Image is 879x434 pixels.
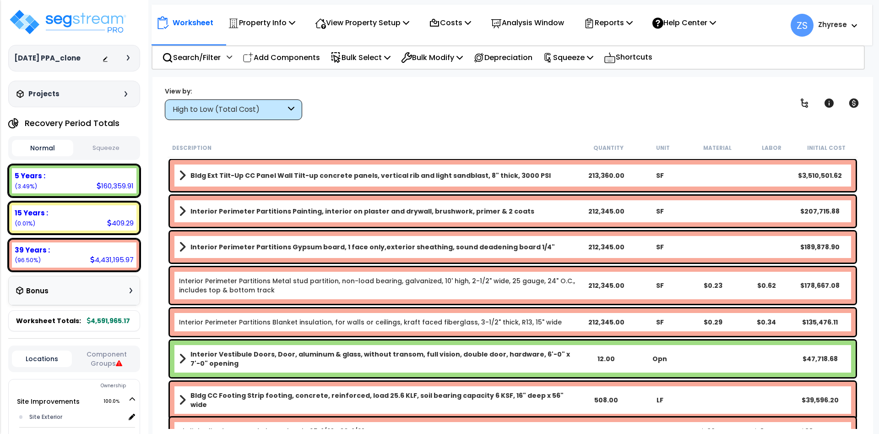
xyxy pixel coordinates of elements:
[791,14,814,37] span: ZS
[686,281,740,290] div: $0.23
[633,318,687,327] div: SF
[584,16,633,29] p: Reports
[315,16,409,29] p: View Property Setup
[599,46,657,69] div: Shortcuts
[580,354,633,363] div: 12.00
[604,51,652,64] p: Shortcuts
[165,87,302,96] div: View by:
[818,20,847,29] b: Zhyrese
[243,51,320,64] p: Add Components
[15,182,37,190] small: 3.4921848067937327%
[28,89,60,99] h3: Projects
[15,245,50,255] b: 39 Years :
[652,16,716,29] p: Help Center
[162,51,221,64] p: Search/Filter
[793,396,847,405] div: $39,596.20
[173,16,213,29] p: Worksheet
[793,171,847,180] div: $3,510,501.62
[703,144,732,152] small: Material
[468,47,537,68] div: Depreciation
[179,318,562,327] a: Individual Item
[179,391,580,409] a: Assembly Title
[107,218,134,228] div: 409.29
[580,242,633,252] div: 212,345.00
[15,256,41,264] small: 96.49890201584434%
[633,242,687,252] div: SF
[172,144,212,152] small: Description
[103,396,128,407] span: 100.0%
[762,144,781,152] small: Labor
[740,281,793,290] div: $0.62
[238,47,325,68] div: Add Components
[12,351,72,367] button: Locations
[26,287,49,295] h3: Bonus
[179,169,580,182] a: Assembly Title
[15,171,45,181] b: 5 Years :
[633,281,687,290] div: SF
[633,171,687,180] div: SF
[580,318,633,327] div: 212,345.00
[580,171,633,180] div: 213,360.00
[543,51,593,64] p: Squeeze
[593,144,624,152] small: Quantity
[15,208,48,218] b: 15 Years :
[76,349,136,368] button: Component Groups
[580,207,633,216] div: 212,345.00
[429,16,471,29] p: Costs
[580,281,633,290] div: 212,345.00
[190,171,551,180] b: Bldg Ext Tilt-Up CC Panel Wall Tilt-up concrete panels, vertical rib and light sandblast, 8" thic...
[491,16,564,29] p: Analysis Window
[580,396,633,405] div: 508.00
[633,396,687,405] div: LF
[190,391,580,409] b: Bldg CC Footing Strip footing, concrete, reinforced, load 25.6 KLF, soil bearing capacity 6 KSF, ...
[179,350,580,368] a: Assembly Title
[16,316,81,325] span: Worksheet Totals:
[190,207,534,216] b: Interior Perimeter Partitions Painting, interior on plaster and drywall, brushwork, primer & 2 coats
[179,276,580,295] a: Individual Item
[12,140,73,156] button: Normal
[179,241,580,253] a: Assembly Title
[793,318,847,327] div: $135,476.11
[87,316,130,325] b: 4,591,965.17
[97,181,134,191] div: 160,359.91
[228,16,295,29] p: Property Info
[173,104,286,115] div: High to Low (Total Cost)
[27,412,125,423] div: Site Exterior
[190,350,580,368] b: Interior Vestibule Doors, Door, aluminum & glass, without transom, full vision, double door, hard...
[179,205,580,218] a: Assembly Title
[15,220,35,227] small: 0.008913177361926724%
[90,255,134,264] div: 4,431,195.97
[76,140,137,156] button: Squeeze
[14,54,81,63] h3: [DATE] PPA_clone
[633,354,687,363] div: Opn
[793,207,847,216] div: $207,715.88
[27,380,140,391] div: Ownership
[793,281,847,290] div: $178,667.08
[807,144,846,152] small: Initial Cost
[8,8,127,36] img: logo_pro_r.png
[740,318,793,327] div: $0.34
[656,144,670,152] small: Unit
[686,318,740,327] div: $0.29
[17,397,80,406] a: Site Improvements 100.0%
[473,51,532,64] p: Depreciation
[190,242,555,252] b: Interior Perimeter Partitions Gypsum board, 1 face only,exterior sheathing, sound deadening board...
[25,119,119,128] h4: Recovery Period Totals
[793,242,847,252] div: $189,878.90
[793,354,847,363] div: $47,718.68
[331,51,391,64] p: Bulk Select
[633,207,687,216] div: SF
[401,51,463,64] p: Bulk Modify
